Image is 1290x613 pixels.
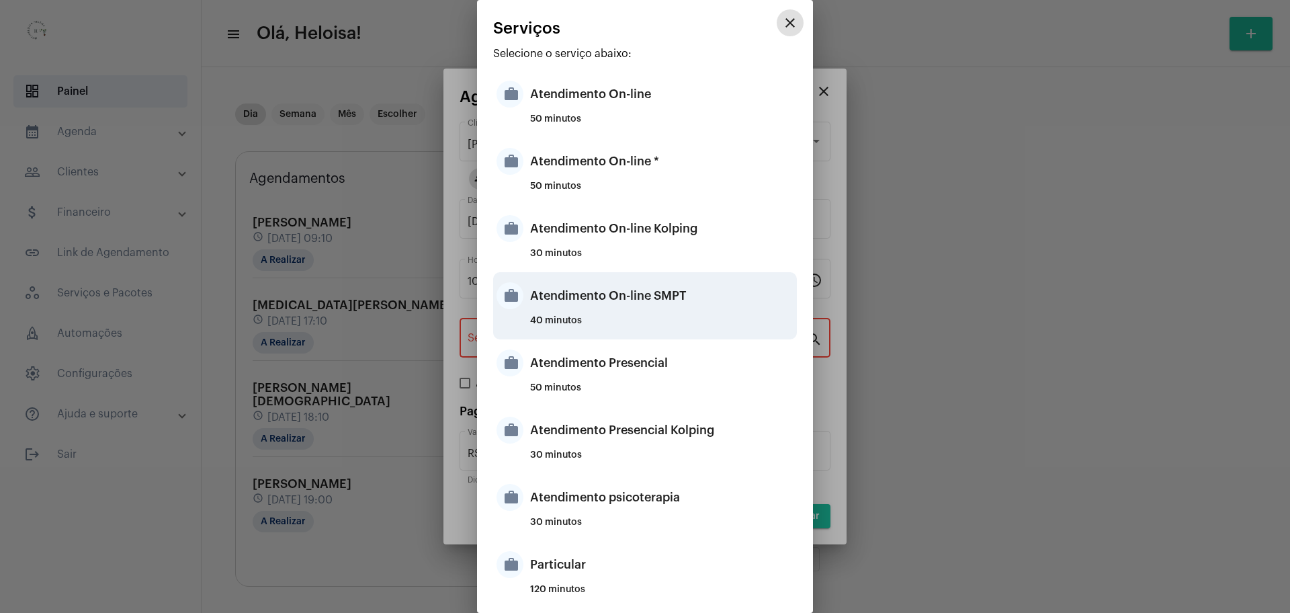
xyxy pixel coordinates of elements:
[530,477,793,518] div: Atendimento psicoterapia
[530,410,793,450] div: Atendimento Presencial Kolping
[782,15,798,31] mat-icon: close
[497,484,523,511] mat-icon: work
[497,417,523,444] mat-icon: work
[530,114,793,134] div: 50 minutos
[530,518,793,538] div: 30 minutos
[530,208,793,249] div: Atendimento On-line Kolping
[530,249,793,269] div: 30 minutos
[530,316,793,336] div: 40 minutos
[530,181,793,202] div: 50 minutos
[530,450,793,471] div: 30 minutos
[530,141,793,181] div: Atendimento On-line *
[493,19,560,37] span: Serviços
[530,343,793,383] div: Atendimento Presencial
[497,148,523,175] mat-icon: work
[497,551,523,578] mat-icon: work
[530,544,793,585] div: Particular
[530,276,793,316] div: Atendimento On-line SMPT
[493,48,797,60] p: Selecione o serviço abaixo:
[530,74,793,114] div: Atendimento On-line
[497,282,523,309] mat-icon: work
[497,350,523,376] mat-icon: work
[497,81,523,108] mat-icon: work
[497,215,523,242] mat-icon: work
[530,585,793,605] div: 120 minutos
[530,383,793,403] div: 50 minutos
